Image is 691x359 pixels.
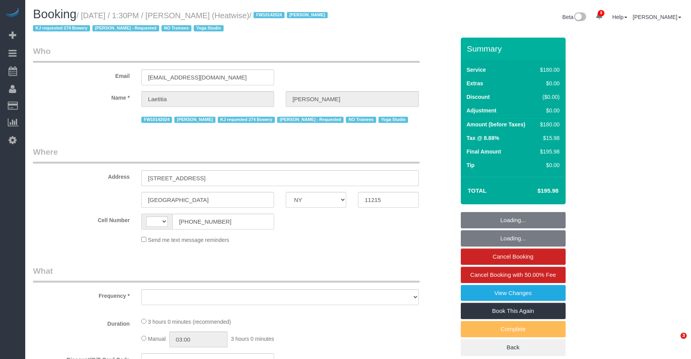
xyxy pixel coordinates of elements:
label: Discount [467,93,490,101]
small: / [DATE] / 1:30PM / [PERSON_NAME] (Heatwise) [33,11,330,33]
label: Address [27,170,135,181]
span: Yoga Studio [194,25,224,31]
legend: Who [33,45,420,63]
h4: $195.98 [514,188,558,194]
span: Cancel Booking with 50.00% Fee [470,271,556,278]
a: Cancel Booking [461,249,566,265]
label: Final Amount [467,148,501,155]
span: Send me text message reminders [148,237,229,243]
label: Cell Number [27,214,135,224]
input: Last Name [286,91,418,107]
a: Beta [563,14,587,20]
a: [PERSON_NAME] [633,14,681,20]
span: [PERSON_NAME] - Requested [277,117,344,123]
a: 8 [592,8,607,25]
label: Tax @ 8.88% [467,134,499,142]
input: Cell Number [172,214,274,230]
div: $0.00 [537,107,559,114]
input: Email [141,69,274,85]
img: New interface [573,12,586,22]
label: Adjustment [467,107,497,114]
label: Amount (before Taxes) [467,121,525,128]
input: City [141,192,274,208]
img: Automaid Logo [5,8,20,19]
input: First Name [141,91,274,107]
a: View Changes [461,285,566,301]
label: Duration [27,317,135,328]
div: ($0.00) [537,93,559,101]
span: NO Trainees [161,25,191,31]
span: 8 [598,10,604,16]
span: Manual [148,336,166,342]
div: $15.98 [537,134,559,142]
span: Booking [33,7,76,21]
span: Yoga Studio [378,117,408,123]
span: NO Trainees [346,117,376,123]
label: Email [27,69,135,80]
strong: Total [468,187,487,194]
label: Service [467,66,486,74]
label: Name * [27,91,135,102]
span: FW10142024 [141,117,172,123]
span: 3 hours 0 minutes (recommended) [148,319,231,325]
a: Book This Again [461,303,566,319]
a: Help [612,14,627,20]
iframe: Intercom live chat [665,333,683,351]
label: Frequency * [27,289,135,300]
span: [PERSON_NAME] [174,117,215,123]
label: Tip [467,161,475,169]
div: $0.00 [537,79,559,87]
label: Extras [467,79,483,87]
h3: Summary [467,44,562,53]
span: 3 hours 0 minutes [231,336,274,342]
div: $180.00 [537,121,559,128]
a: Cancel Booking with 50.00% Fee [461,267,566,283]
span: KJ requested 274 Bowery [218,117,275,123]
div: $0.00 [537,161,559,169]
a: Back [461,339,566,356]
legend: What [33,265,420,283]
span: FW10142024 [253,12,284,18]
span: [PERSON_NAME] - Requested [92,25,159,31]
span: KJ requested 274 Bowery [33,25,90,31]
div: $180.00 [537,66,559,74]
legend: Where [33,146,420,164]
input: Zip Code [358,192,418,208]
span: 3 [681,333,687,339]
div: $195.98 [537,148,559,155]
span: [PERSON_NAME] [287,12,328,18]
